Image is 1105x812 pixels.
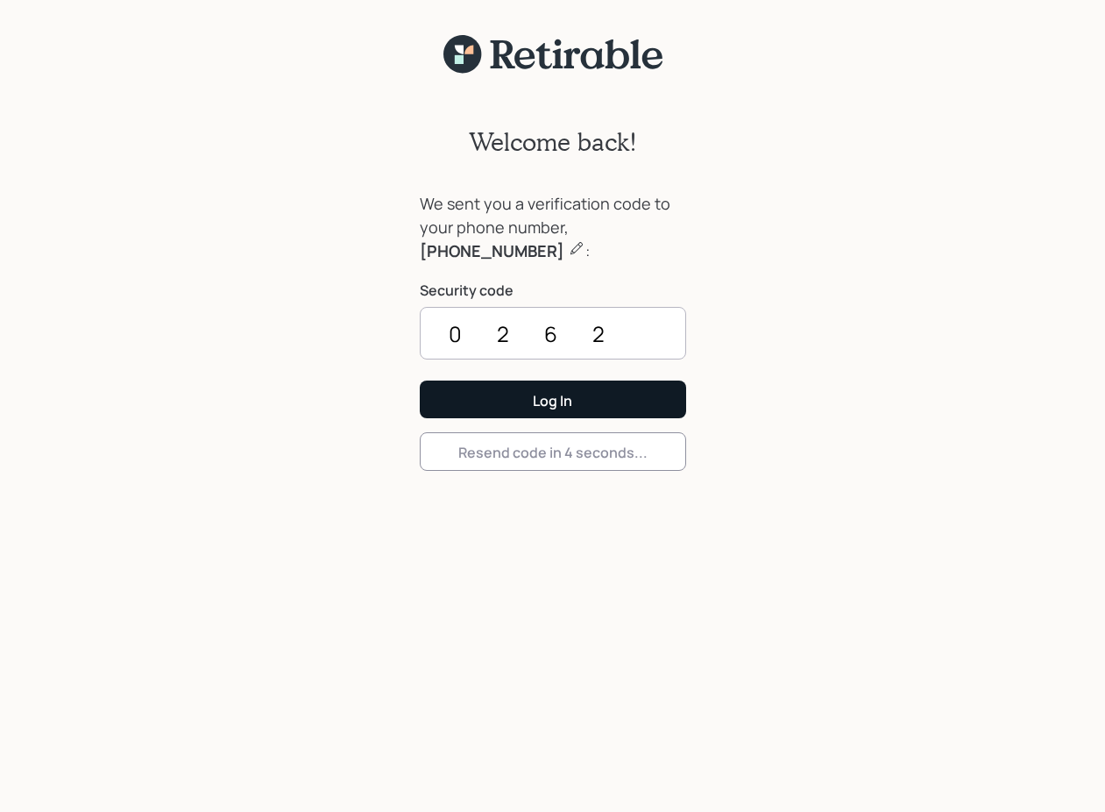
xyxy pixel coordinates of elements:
[469,127,637,157] h2: Welcome back!
[420,432,686,470] button: Resend code in 4 seconds...
[420,192,686,263] div: We sent you a verification code to your phone number, :
[420,381,686,418] button: Log In
[420,307,686,360] input: ••••
[420,240,564,261] b: [PHONE_NUMBER]
[420,281,686,300] label: Security code
[533,391,572,410] div: Log In
[458,443,648,462] div: Resend code in 4 seconds...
